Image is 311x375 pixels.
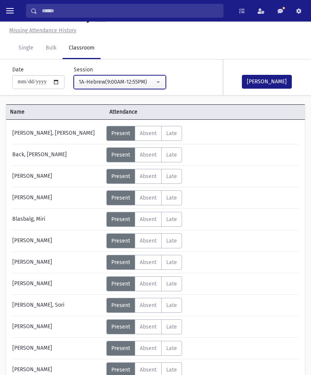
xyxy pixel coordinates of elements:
[74,66,93,74] label: Session
[111,152,130,158] span: Present
[166,281,177,287] span: Late
[111,238,130,244] span: Present
[8,298,106,313] div: [PERSON_NAME], Sori
[140,238,157,244] span: Absent
[111,281,130,287] span: Present
[63,38,101,59] a: Classroom
[12,38,40,59] a: Single
[140,152,157,158] span: Absent
[166,324,177,330] span: Late
[140,130,157,137] span: Absent
[79,78,155,86] div: 1A-Hebrew(9:00AM-12:55PM)
[8,212,106,227] div: Blasbalg, Miri
[106,276,182,291] div: AttTypes
[8,319,106,334] div: [PERSON_NAME]
[166,259,177,266] span: Late
[9,27,76,34] u: Missing Attendance History
[6,108,106,116] span: Name
[8,341,106,356] div: [PERSON_NAME]
[106,169,182,184] div: AttTypes
[106,255,182,270] div: AttTypes
[111,173,130,180] span: Present
[106,126,182,141] div: AttTypes
[106,108,280,116] span: Attendance
[106,298,182,313] div: AttTypes
[111,324,130,330] span: Present
[106,233,182,248] div: AttTypes
[106,190,182,205] div: AttTypes
[140,259,157,266] span: Absent
[242,75,292,89] button: [PERSON_NAME]
[8,190,106,205] div: [PERSON_NAME]
[166,302,177,309] span: Late
[8,255,106,270] div: [PERSON_NAME]
[111,302,130,309] span: Present
[8,233,106,248] div: [PERSON_NAME]
[111,130,130,137] span: Present
[166,195,177,201] span: Late
[8,169,106,184] div: [PERSON_NAME]
[8,276,106,291] div: [PERSON_NAME]
[6,27,76,34] a: Missing Attendance History
[12,66,24,74] label: Date
[111,259,130,266] span: Present
[37,4,223,18] input: Search
[106,341,182,356] div: AttTypes
[166,238,177,244] span: Late
[140,281,157,287] span: Absent
[106,147,182,162] div: AttTypes
[40,38,63,59] a: Bulk
[140,173,157,180] span: Absent
[140,216,157,223] span: Absent
[8,147,106,162] div: Back, [PERSON_NAME]
[74,75,166,89] button: 1A-Hebrew(9:00AM-12:55PM)
[3,4,17,18] button: toggle menu
[166,130,177,137] span: Late
[106,212,182,227] div: AttTypes
[166,216,177,223] span: Late
[140,302,157,309] span: Absent
[8,126,106,141] div: [PERSON_NAME], [PERSON_NAME]
[140,195,157,201] span: Absent
[111,195,130,201] span: Present
[166,152,177,158] span: Late
[106,319,182,334] div: AttTypes
[166,173,177,180] span: Late
[140,324,157,330] span: Absent
[111,216,130,223] span: Present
